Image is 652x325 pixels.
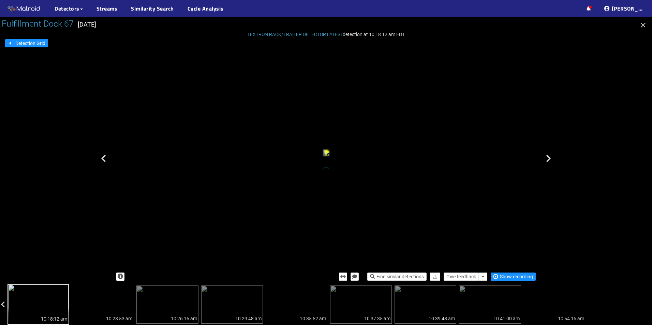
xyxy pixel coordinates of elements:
button: download [430,273,440,281]
a: Cycle Analysis [188,4,224,13]
span: Find similar detections [376,273,424,280]
button: Show recording [491,273,536,281]
span: [DATE] [78,21,96,28]
img: 1759848060.138943.jpg [459,285,521,324]
img: 1759847033.755943.jpg [72,285,134,324]
img: 1759848856.525943.jpg [524,285,586,324]
span: Detectors [55,4,79,13]
span: TEXTRON RACK/TRAILER DETECTOR LATEST [247,32,343,37]
img: 1759847175.353943.jpg [136,285,198,324]
span: Give feedback [446,273,476,280]
span: detection at 10:18:12 am EDT [247,32,405,37]
a: Streams [97,4,118,13]
img: 1759847855.169943.jpg [330,285,392,324]
img: 1759847988.536943.jpg [395,285,456,324]
span: rack [325,148,334,153]
a: Similarity Search [131,4,174,13]
button: Find similar detections [367,273,427,281]
span: Show recording [500,273,533,280]
img: Matroid logo [7,4,41,14]
img: 1759847388.151943.jpg [201,285,263,324]
button: Give feedback [444,273,479,281]
img: 1759847752.953943.jpg [266,285,327,324]
span: download [433,274,438,280]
